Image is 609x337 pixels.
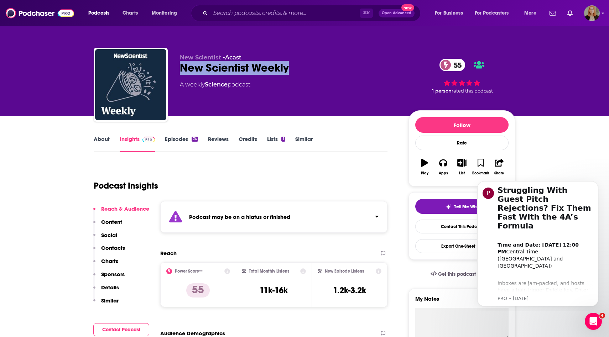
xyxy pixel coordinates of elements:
span: Monitoring [152,8,177,18]
div: Play [421,171,428,175]
p: Similar [101,297,119,304]
a: Show notifications dropdown [564,7,576,19]
div: Search podcasts, credits, & more... [198,5,427,21]
h2: Total Monthly Listens [249,269,289,274]
button: open menu [519,7,545,19]
label: My Notes [415,295,509,308]
p: Details [101,284,119,291]
button: open menu [83,7,119,19]
h2: Reach [160,250,177,257]
a: Get this podcast via API [425,265,499,283]
button: Show profile menu [584,5,600,21]
img: User Profile [584,5,600,21]
span: 55 [447,59,465,71]
div: 74 [192,137,198,142]
input: Search podcasts, credits, & more... [210,7,360,19]
div: 1 [281,137,285,142]
a: Episodes74 [165,136,198,152]
button: open menu [470,7,519,19]
iframe: Intercom notifications message [467,175,609,311]
button: Bookmark [471,154,490,180]
a: Show notifications dropdown [547,7,559,19]
p: Content [101,218,122,225]
a: Reviews [208,136,229,152]
p: Charts [101,258,118,264]
span: • [223,54,241,61]
button: Charts [93,258,118,271]
button: Share [490,154,509,180]
img: Podchaser Pro [142,137,155,142]
h3: 1.2k-3.2k [333,285,366,296]
img: Podchaser - Follow, Share and Rate Podcasts [6,6,74,20]
button: Similar [93,297,119,310]
div: Share [494,171,504,175]
span: New Scientist [180,54,221,61]
button: List [453,154,471,180]
button: open menu [430,7,472,19]
span: ⌘ K [360,9,373,18]
button: Open AdvancedNew [379,9,415,17]
span: New [401,4,414,11]
a: Science [205,81,228,88]
span: 4 [599,313,605,318]
button: Social [93,232,117,245]
h1: Podcast Insights [94,180,158,191]
button: open menu [147,7,186,19]
h2: Power Score™ [175,269,203,274]
section: Click to expand status details [160,201,387,233]
button: Follow [415,117,509,133]
a: 55 [439,59,465,71]
span: Logged in as emckenzie [584,5,600,21]
div: Inboxes are jam‑packed, and hosts have a hair‑trigger Delete key. Enter the 4A’s Formula—Actionab... [31,98,126,196]
a: Lists1 [267,136,285,152]
p: Sponsors [101,271,125,278]
p: Contacts [101,244,125,251]
p: Social [101,232,117,238]
iframe: Intercom live chat [585,313,602,330]
img: tell me why sparkle [446,204,451,210]
span: rated this podcast [452,88,493,94]
div: List [459,171,465,175]
div: Apps [439,171,448,175]
a: Acast [225,54,241,61]
p: Message from PRO, sent 9w ago [31,121,126,127]
a: About [94,136,110,152]
div: A weekly podcast [180,80,250,89]
button: Apps [434,154,452,180]
span: Open Advanced [382,11,411,15]
span: Podcasts [88,8,109,18]
span: Tell Me Why [454,204,479,210]
div: Rate [415,136,509,150]
a: Credits [239,136,257,152]
span: Get this podcast via API [438,271,493,277]
a: Charts [118,7,142,19]
button: Export One-Sheet [415,239,509,253]
img: New Scientist Weekly [95,49,166,120]
button: Contact Podcast [93,323,149,336]
span: For Business [435,8,463,18]
span: More [524,8,536,18]
span: For Podcasters [475,8,509,18]
p: Reach & Audience [101,205,149,212]
button: Content [93,218,122,232]
div: Bookmark [472,171,489,175]
button: Reach & Audience [93,205,149,218]
span: 1 person [432,88,452,94]
a: InsightsPodchaser Pro [120,136,155,152]
h2: New Episode Listens [325,269,364,274]
button: tell me why sparkleTell Me Why [415,199,509,214]
a: Similar [295,136,313,152]
button: Sponsors [93,271,125,284]
strong: Podcast may be on a hiatus or finished [189,214,290,220]
a: Contact This Podcast [415,220,509,233]
button: Play [415,154,434,180]
div: 55 1 personrated this podcast [408,54,515,98]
